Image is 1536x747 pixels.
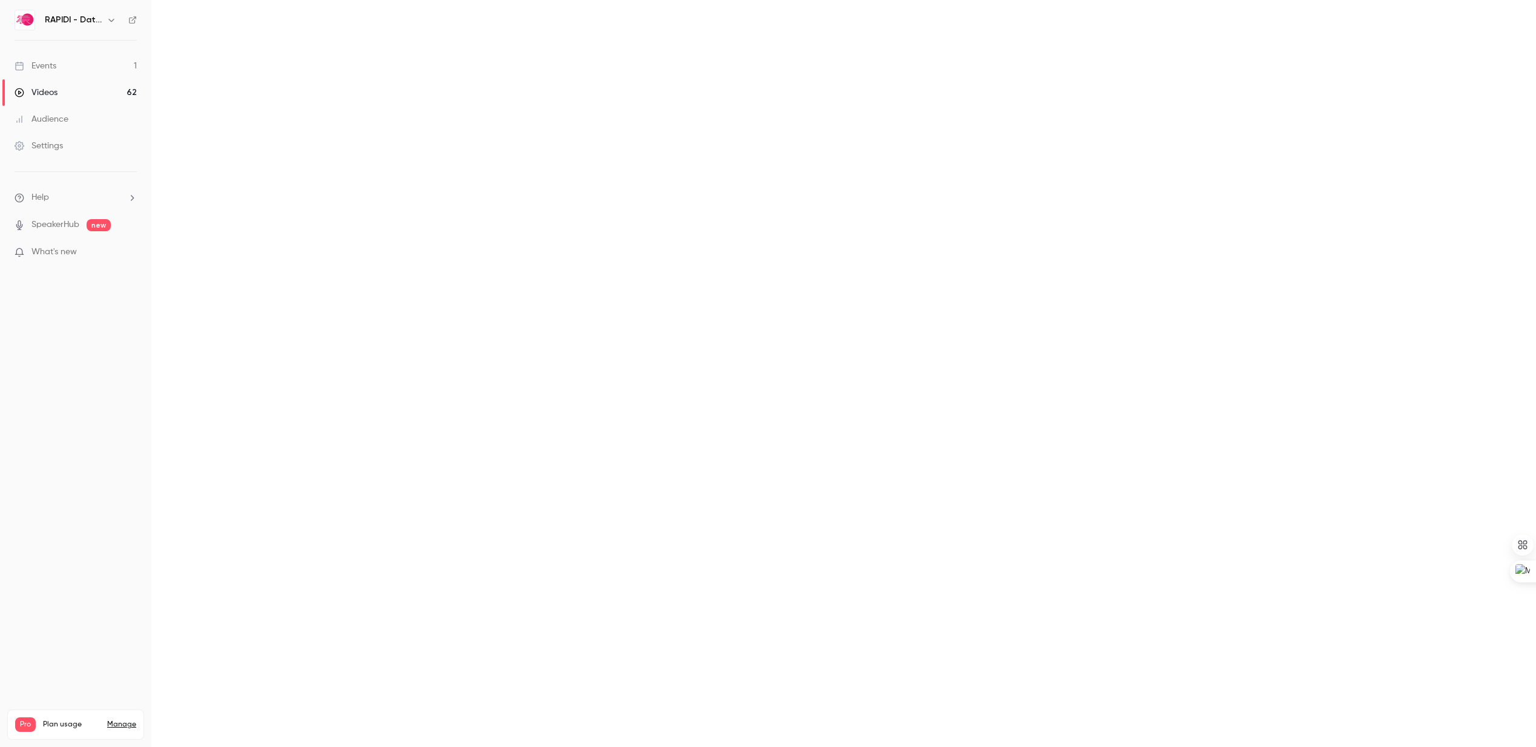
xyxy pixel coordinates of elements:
[134,77,204,85] div: Keywords by Traffic
[87,219,111,231] span: new
[15,717,36,732] span: Pro
[43,720,100,729] span: Plan usage
[120,76,130,86] img: tab_keywords_by_traffic_grey.svg
[45,14,102,26] h6: RAPIDI - Data Integration Solutions
[33,76,42,86] img: tab_domain_overview_orange.svg
[46,77,108,85] div: Domain Overview
[15,140,63,152] div: Settings
[15,87,58,99] div: Videos
[107,720,136,729] a: Manage
[31,246,77,258] span: What's new
[15,10,35,30] img: RAPIDI - Data Integration Solutions
[19,19,29,29] img: logo_orange.svg
[31,31,133,41] div: Domain: [DOMAIN_NAME]
[122,247,137,258] iframe: Noticeable Trigger
[34,19,59,29] div: v 4.0.25
[15,60,56,72] div: Events
[15,113,68,125] div: Audience
[31,191,49,204] span: Help
[15,191,137,204] li: help-dropdown-opener
[19,31,29,41] img: website_grey.svg
[31,219,79,231] a: SpeakerHub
